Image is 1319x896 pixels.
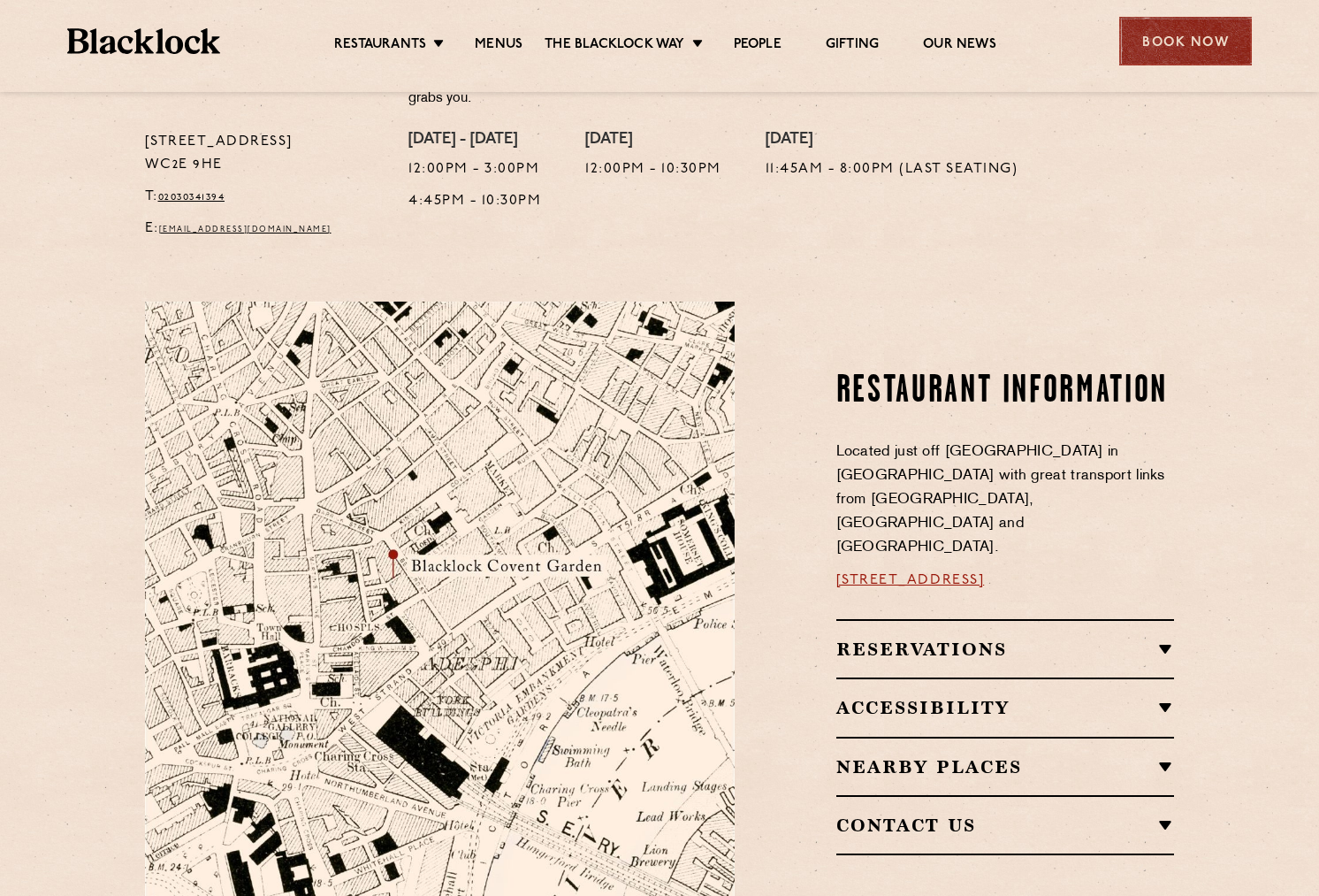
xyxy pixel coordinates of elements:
[836,815,1175,836] h2: Contact Us
[826,36,879,56] a: Gifting
[145,186,383,209] p: T:
[836,573,985,587] a: [STREET_ADDRESS]
[159,226,332,234] a: [EMAIL_ADDRESS][DOMAIN_NAME]
[145,131,383,177] p: [STREET_ADDRESS] WC2E 9HE
[67,28,220,54] img: BL_Textured_Logo-footer-cropped.svg
[585,131,721,150] h4: [DATE]
[145,218,383,241] p: E:
[836,370,1175,414] h2: Restaurant information
[475,36,522,56] a: Menus
[836,445,1165,555] span: Located just off [GEOGRAPHIC_DATA] in [GEOGRAPHIC_DATA] with great transport links from [GEOGRAPH...
[408,158,541,181] p: 12:00pm - 3:00pm
[545,36,684,56] a: The Blacklock Way
[923,36,996,56] a: Our News
[334,36,426,56] a: Restaurants
[408,131,541,150] h4: [DATE] - [DATE]
[585,158,721,181] p: 12:00pm - 10:30pm
[158,192,225,203] a: 02030341394
[766,158,1018,181] p: 11:45am - 8:00pm (Last Seating)
[1119,17,1252,65] div: Book Now
[836,697,1175,718] h2: Accessibility
[836,639,1175,660] h2: Reservations
[734,36,781,56] a: People
[836,756,1175,777] h2: Nearby Places
[408,190,541,213] p: 4:45pm - 10:30pm
[766,131,1018,150] h4: [DATE]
